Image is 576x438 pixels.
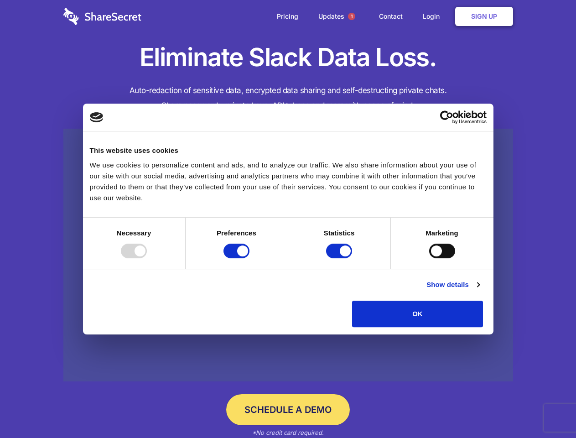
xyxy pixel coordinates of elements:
a: Contact [370,2,412,31]
em: *No credit card required. [252,429,324,436]
strong: Statistics [324,229,355,237]
strong: Preferences [217,229,256,237]
button: OK [352,301,483,327]
a: Usercentrics Cookiebot - opens in a new window [407,110,487,124]
span: 1 [348,13,355,20]
strong: Marketing [426,229,458,237]
a: Show details [426,279,479,290]
a: Schedule a Demo [226,394,350,425]
strong: Necessary [117,229,151,237]
a: Pricing [268,2,307,31]
h4: Auto-redaction of sensitive data, encrypted data sharing and self-destructing private chats. Shar... [63,83,513,113]
div: We use cookies to personalize content and ads, and to analyze our traffic. We also share informat... [90,160,487,203]
a: Wistia video thumbnail [63,129,513,382]
h1: Eliminate Slack Data Loss. [63,41,513,74]
a: Sign Up [455,7,513,26]
a: Login [414,2,453,31]
img: logo [90,112,104,122]
img: logo-wordmark-white-trans-d4663122ce5f474addd5e946df7df03e33cb6a1c49d2221995e7729f52c070b2.svg [63,8,141,25]
div: This website uses cookies [90,145,487,156]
